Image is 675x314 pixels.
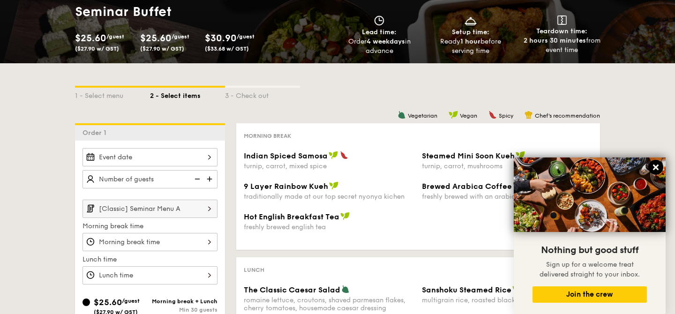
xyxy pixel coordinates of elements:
[140,45,184,52] span: ($27.90 w/ GST)
[341,285,350,293] img: icon-vegetarian.fe4039eb.svg
[362,28,397,36] span: Lead time:
[75,3,262,20] h1: Seminar Buffet
[150,88,225,101] div: 2 - Select items
[512,285,522,293] img: icon-vegan.f8ff3823.svg
[514,157,666,232] img: DSC07876-Edit02-Large.jpeg
[329,181,338,190] img: icon-vegan.f8ff3823.svg
[329,151,338,159] img: icon-vegan.f8ff3823.svg
[488,111,497,119] img: icon-spicy.37a8142b.svg
[82,148,217,166] input: Event date
[75,33,106,44] span: $25.60
[244,162,414,170] div: turnip, carrot, mixed spice
[205,45,249,52] span: ($33.68 w/ GST)
[82,299,90,306] input: $25.60/guest($27.90 w/ GST)Morning break + LunchMin 30 guests
[82,222,217,231] label: Morning break time
[422,296,592,304] div: multigrain rice, roasted black soybean
[202,200,217,217] img: icon-chevron-right.3c0dfbd6.svg
[225,88,300,101] div: 3 - Check out
[408,112,437,119] span: Vegetarian
[422,285,511,294] span: Sanshoku Steamed Rice
[340,151,348,159] img: icon-spicy.37a8142b.svg
[82,266,217,284] input: Lunch time
[244,267,264,273] span: Lunch
[244,212,339,221] span: Hot English Breakfast Tea
[422,182,512,191] span: Brewed Arabica Coffee
[524,37,586,45] strong: 2 hours 30 minutes
[337,37,421,56] div: Order in advance
[244,285,340,294] span: The Classic Caesar Salad
[535,112,600,119] span: Chef's recommendation
[397,111,406,119] img: icon-vegetarian.fe4039eb.svg
[449,111,458,119] img: icon-vegan.f8ff3823.svg
[82,129,110,137] span: Order 1
[106,33,124,40] span: /guest
[452,28,489,36] span: Setup time:
[244,151,328,160] span: Indian Spiced Samosa
[460,37,480,45] strong: 1 hour
[140,33,172,44] span: $25.60
[464,15,478,26] img: icon-dish.430c3a2e.svg
[150,298,217,305] div: Morning break + Lunch
[82,255,217,264] label: Lunch time
[532,286,647,303] button: Join the crew
[540,261,640,278] span: Sign up for a welcome treat delivered straight to your inbox.
[244,296,414,312] div: romaine lettuce, croutons, shaved parmesan flakes, cherry tomatoes, housemade caesar dressing
[648,160,663,175] button: Close
[94,297,122,307] span: $25.60
[536,27,587,35] span: Teardown time:
[205,33,237,44] span: $30.90
[429,37,513,56] div: Ready before serving time
[172,33,189,40] span: /guest
[203,170,217,188] img: icon-add.58712e84.svg
[122,298,140,304] span: /guest
[75,88,150,101] div: 1 - Select menu
[150,307,217,313] div: Min 30 guests
[340,212,350,220] img: icon-vegan.f8ff3823.svg
[244,182,328,191] span: 9 Layer Rainbow Kueh
[460,112,477,119] span: Vegan
[541,245,638,256] span: Nothing but good stuff
[82,170,217,188] input: Number of guests
[525,111,533,119] img: icon-chef-hat.a58ddaea.svg
[237,33,255,40] span: /guest
[513,181,522,190] img: icon-vegan.f8ff3823.svg
[82,233,217,251] input: Morning break time
[75,45,119,52] span: ($27.90 w/ GST)
[372,15,386,26] img: icon-clock.2db775ea.svg
[520,36,604,55] div: from event time
[422,151,515,160] span: Steamed Mini Soon Kueh
[367,37,405,45] strong: 4 weekdays
[244,133,291,139] span: Morning break
[516,151,525,159] img: icon-vegan.f8ff3823.svg
[189,170,203,188] img: icon-reduce.1d2dbef1.svg
[244,193,414,201] div: traditionally made at our top secret nyonya kichen
[244,223,414,231] div: freshly brewed english tea
[499,112,513,119] span: Spicy
[422,193,592,201] div: freshly brewed with an arabica coffee blend
[422,162,592,170] div: turnip, carrot, mushrooms
[557,15,567,25] img: icon-teardown.65201eee.svg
